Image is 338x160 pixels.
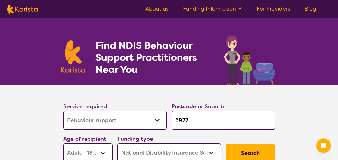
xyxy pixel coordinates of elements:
[117,135,153,143] label: Funding type
[257,5,290,12] a: For Providers
[183,5,242,12] a: Funding Information
[172,103,224,110] label: Postcode or Suburb
[172,111,275,130] input: Type
[61,40,85,73] img: Karista logo
[305,5,316,12] a: Blog
[63,103,107,110] label: Service required
[7,5,38,14] img: Karista logo
[145,5,169,12] a: About us
[95,39,212,75] h1: Find NDIS Behaviour Support Practitioners Near You
[222,32,278,85] img: behaviour-support
[63,135,106,143] label: Age of recipient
